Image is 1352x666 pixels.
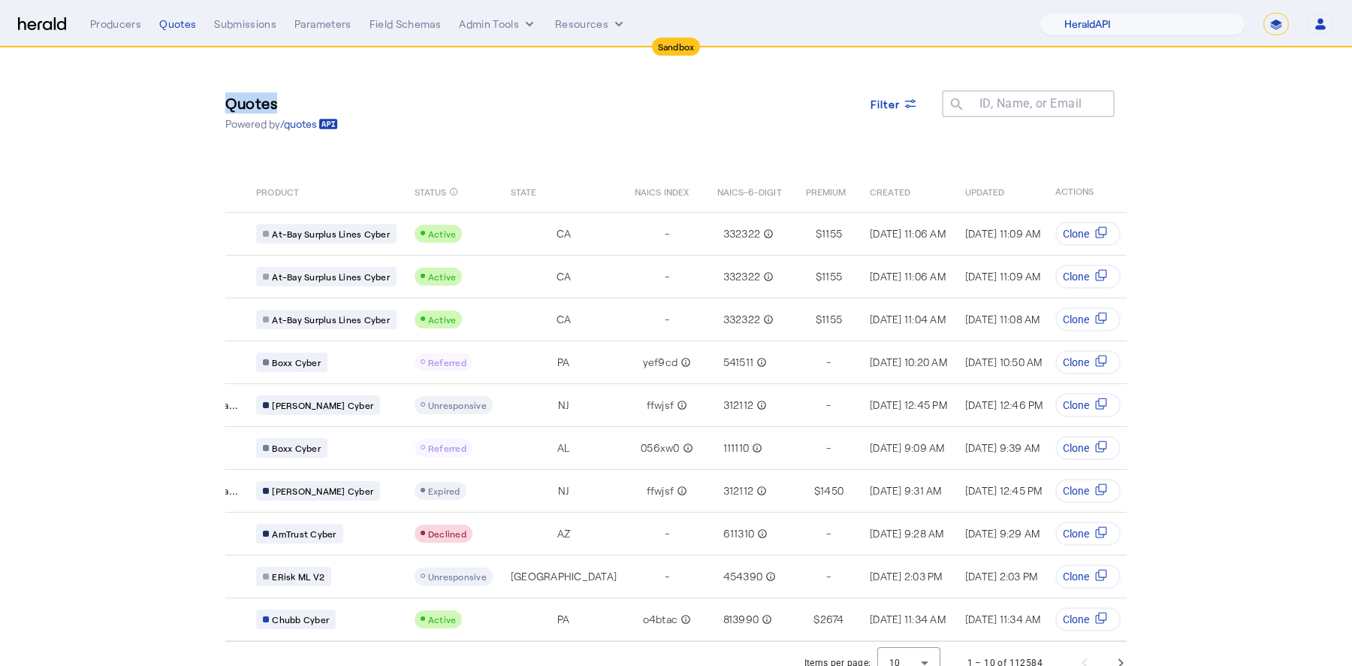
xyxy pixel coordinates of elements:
[723,440,750,456] span: 111110
[814,483,820,498] span: $
[965,484,1043,497] span: [DATE] 12:45 PM
[753,483,767,498] mat-icon: info_outline
[826,355,831,370] span: -
[1055,607,1121,631] button: Clone
[1055,393,1121,417] button: Clone
[754,526,768,541] mat-icon: info_outline
[557,226,572,241] span: CA
[678,612,691,627] mat-icon: info_outline
[678,355,691,370] mat-icon: info_outline
[1055,565,1121,589] button: Clone
[870,527,944,540] span: [DATE] 9:28 AM
[557,612,570,627] span: PA
[965,183,1005,198] span: UPDATED
[511,183,536,198] span: STATE
[760,312,774,327] mat-icon: info_outline
[294,17,352,32] div: Parameters
[723,612,759,627] span: 813990
[816,312,822,327] span: $
[826,440,831,456] span: -
[643,355,678,370] span: yef9cd
[428,528,466,539] span: Declined
[428,571,487,582] span: Unresponsive
[665,569,669,584] span: -
[1063,226,1089,241] span: Clone
[965,527,1040,540] span: [DATE] 9:29 AM
[820,483,843,498] span: 1450
[555,17,626,32] button: Resources dropdown menu
[723,398,754,413] span: 312112
[822,226,842,241] span: 1155
[428,614,457,625] span: Active
[272,399,373,411] span: [PERSON_NAME] Cyber
[822,312,842,327] span: 1155
[1055,265,1121,289] button: Clone
[428,271,457,282] span: Active
[723,226,761,241] span: 332322
[753,355,767,370] mat-icon: info_outline
[870,313,946,325] span: [DATE] 11:04 AM
[870,570,943,583] span: [DATE] 2:03 PM
[557,440,570,456] span: AL
[1043,170,1127,212] th: ACTIONS
[225,92,338,114] h3: Quotes
[965,398,1043,411] span: [DATE] 12:46 PM
[826,398,831,413] span: -
[272,613,329,625] span: Chubb Cyber
[680,440,693,456] mat-icon: info_outline
[641,440,680,456] span: 056xw0
[723,483,754,498] span: 312112
[870,356,947,368] span: [DATE] 10:20 AM
[428,443,466,453] span: Referred
[979,96,1082,110] mat-label: ID, Name, or Email
[826,569,831,584] span: -
[428,486,460,496] span: Expired
[225,117,338,132] p: Powered by
[965,570,1038,583] span: [DATE] 2:03 PM
[870,270,946,283] span: [DATE] 11:06 AM
[511,569,617,584] span: [GEOGRAPHIC_DATA]
[272,571,324,583] span: ERisk ML V2
[674,398,687,413] mat-icon: info_outline
[428,314,457,325] span: Active
[272,271,390,283] span: At-Bay Surplus Lines Cyber
[272,528,336,540] span: AmTrust Cyber
[557,269,572,284] span: CA
[816,269,822,284] span: $
[272,485,373,497] span: [PERSON_NAME] Cyber
[753,398,767,413] mat-icon: info_outline
[813,612,819,627] span: $
[652,38,701,56] div: Sandbox
[723,569,763,584] span: 454390
[717,183,782,198] span: NAICS-6-DIGIT
[723,312,761,327] span: 332322
[760,269,774,284] mat-icon: info_outline
[1055,222,1121,246] button: Clone
[965,270,1041,283] span: [DATE] 11:09 AM
[942,96,967,115] mat-icon: search
[822,269,842,284] span: 1155
[871,96,901,112] span: Filter
[820,612,844,627] span: 2674
[665,226,669,241] span: -
[859,90,931,117] button: Filter
[428,229,457,239] span: Active
[723,269,761,284] span: 332322
[1063,612,1089,627] span: Clone
[1055,307,1121,331] button: Clone
[965,313,1040,325] span: [DATE] 11:08 AM
[870,227,946,240] span: [DATE] 11:06 AM
[272,442,321,454] span: Boxx Cyber
[558,483,569,498] span: NJ
[557,526,571,541] span: AZ
[449,183,458,200] mat-icon: info_outline
[760,226,774,241] mat-icon: info_outline
[1063,440,1089,456] span: Clone
[1055,522,1121,546] button: Clone
[635,183,689,198] span: NAICS INDEX
[1063,312,1089,327] span: Clone
[965,356,1043,368] span: [DATE] 10:50 AM
[214,17,276,32] div: Submissions
[647,398,674,413] span: ffwjsf
[272,228,390,240] span: At-Bay Surplus Lines Cyber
